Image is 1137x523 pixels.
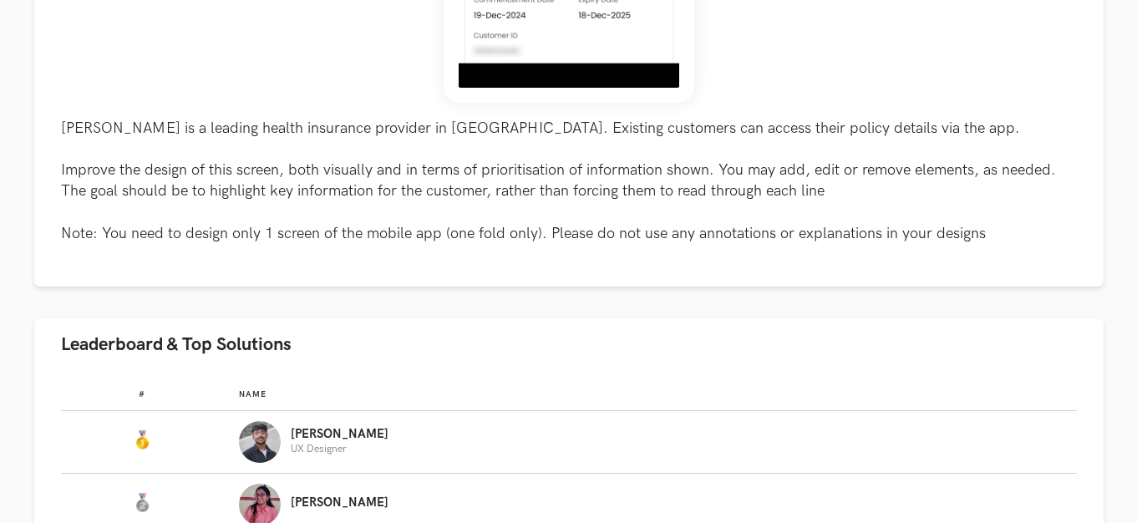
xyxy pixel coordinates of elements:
[132,493,152,513] img: Silver Medal
[139,389,145,399] span: #
[61,333,292,356] span: Leaderboard & Top Solutions
[291,428,388,441] p: [PERSON_NAME]
[291,444,388,454] p: UX Designer
[61,118,1077,244] p: [PERSON_NAME] is a leading health insurance provider in [GEOGRAPHIC_DATA]. Existing customers can...
[239,421,281,463] img: Profile photo
[291,496,388,510] p: [PERSON_NAME]
[132,430,152,450] img: Gold Medal
[34,318,1104,371] button: Leaderboard & Top Solutions
[239,389,266,399] span: Name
